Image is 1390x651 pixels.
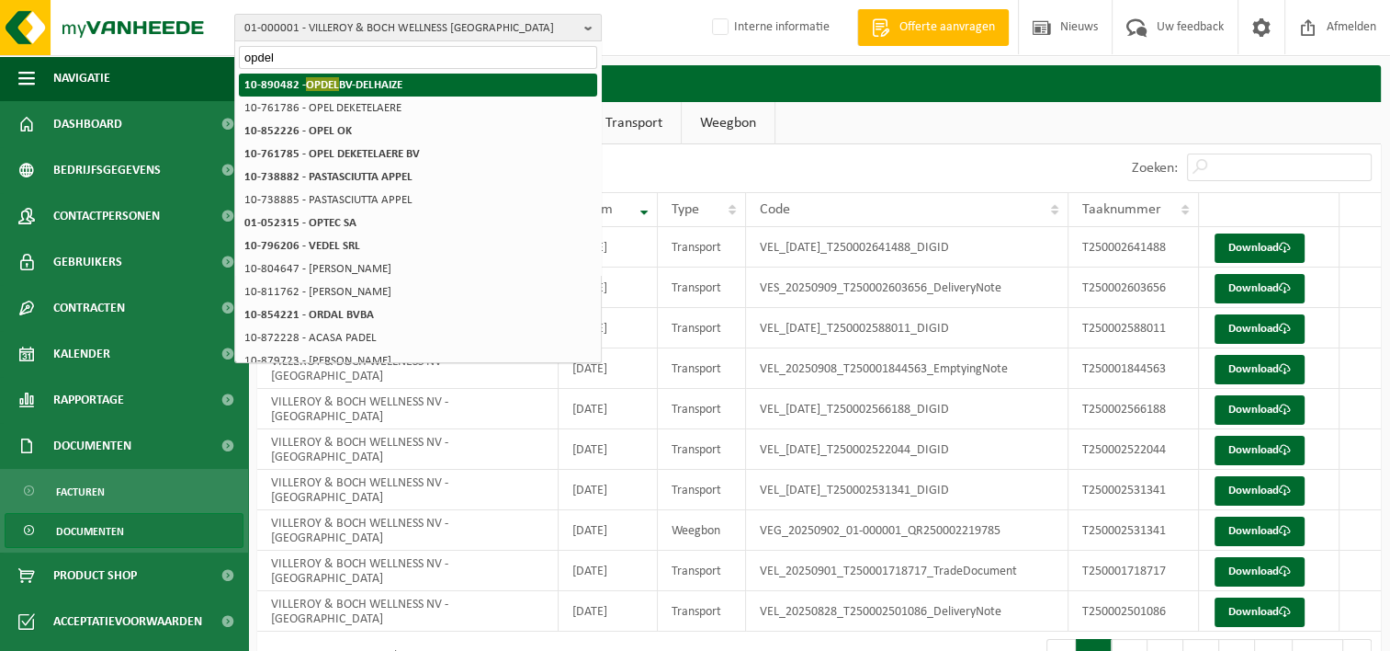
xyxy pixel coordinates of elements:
span: Rapportage [53,377,124,423]
td: T250002588011 [1068,308,1199,348]
a: Download [1215,598,1305,627]
td: [DATE] [559,389,658,429]
td: VEL_[DATE]_T250002641488_DIGID [746,227,1068,268]
label: Interne informatie [708,14,830,41]
td: VEL_[DATE]_T250002522044_DIGID [746,429,1068,470]
a: Download [1215,395,1305,425]
td: [DATE] [559,348,658,389]
td: [DATE] [559,227,658,268]
a: Download [1215,314,1305,344]
td: VILLEROY & BOCH WELLNESS NV - [GEOGRAPHIC_DATA] [257,591,559,632]
a: Download [1215,274,1305,303]
td: [DATE] [559,308,658,348]
td: VEL_[DATE]_T250002531341_DIGID [746,470,1068,510]
td: T250002501086 [1068,591,1199,632]
li: 10-811762 - [PERSON_NAME] [239,280,597,303]
td: VES_20250909_T250002603656_DeliveryNote [746,268,1068,308]
span: Gebruikers [53,239,122,285]
td: T250002641488 [1068,227,1199,268]
a: Download [1215,355,1305,384]
li: 10-879723 - [PERSON_NAME] [239,349,597,372]
li: 10-738885 - PASTASCIUTTA APPEL [239,188,597,211]
td: VEG_20250902_01-000001_QR250002219785 [746,510,1068,551]
h2: Documenten [257,65,1381,101]
a: Transport [587,102,681,144]
td: VILLEROY & BOCH WELLNESS NV - [GEOGRAPHIC_DATA] [257,429,559,470]
td: T250002566188 [1068,389,1199,429]
strong: 10-890482 - BV-DELHAIZE [244,77,402,91]
span: Documenten [56,514,124,549]
span: Bedrijfsgegevens [53,147,161,193]
a: Facturen [5,474,243,508]
strong: 10-852226 - OPEL OK [244,125,352,137]
li: 10-804647 - [PERSON_NAME] [239,257,597,280]
span: Dashboard [53,101,122,147]
td: T250002531341 [1068,470,1199,510]
strong: 10-761785 - OPEL DEKETELAERE BV [244,148,420,160]
td: [DATE] [559,470,658,510]
td: Transport [658,551,746,591]
button: 01-000001 - VILLEROY & BOCH WELLNESS [GEOGRAPHIC_DATA] [234,14,602,41]
td: Transport [658,308,746,348]
span: Acceptatievoorwaarden [53,599,202,645]
td: VEL_20250908_T250001844563_EmptyingNote [746,348,1068,389]
td: Transport [658,429,746,470]
a: Download [1215,476,1305,506]
td: VEL_20250828_T250002501086_DeliveryNote [746,591,1068,632]
td: VILLEROY & BOCH WELLNESS NV - [GEOGRAPHIC_DATA] [257,510,559,551]
a: Offerte aanvragen [857,9,1009,46]
a: Download [1215,234,1305,263]
td: T250002531341 [1068,510,1199,551]
a: Download [1215,436,1305,465]
span: Contracten [53,285,125,331]
span: Navigatie [53,55,110,101]
td: VILLEROY & BOCH WELLNESS NV - [GEOGRAPHIC_DATA] [257,348,559,389]
td: [DATE] [559,551,658,591]
td: Transport [658,348,746,389]
td: [DATE] [559,591,658,632]
span: Taaknummer [1082,202,1161,217]
span: Type [672,202,699,217]
span: Kalender [53,331,110,377]
td: [DATE] [559,429,658,470]
td: T250002603656 [1068,268,1199,308]
td: VILLEROY & BOCH WELLNESS NV - [GEOGRAPHIC_DATA] [257,470,559,510]
a: Download [1215,557,1305,587]
span: Product Shop [53,553,137,599]
li: 10-761786 - OPEL DEKETELAERE [239,97,597,120]
td: T250002522044 [1068,429,1199,470]
span: Contactpersonen [53,193,160,239]
td: T250001844563 [1068,348,1199,389]
td: VEL_[DATE]_T250002588011_DIGID [746,308,1068,348]
span: Facturen [56,474,105,509]
td: VEL_20250901_T250001718717_TradeDocument [746,551,1068,591]
td: [DATE] [559,268,658,308]
span: Offerte aanvragen [895,18,1000,37]
strong: 10-796206 - VEDEL SRL [244,240,360,252]
span: Documenten [53,423,131,469]
td: Transport [658,470,746,510]
span: 01-000001 - VILLEROY & BOCH WELLNESS [GEOGRAPHIC_DATA] [244,15,577,42]
td: VILLEROY & BOCH WELLNESS NV - [GEOGRAPHIC_DATA] [257,551,559,591]
a: Download [1215,517,1305,546]
input: Zoeken naar gekoppelde vestigingen [239,46,597,69]
span: Code [760,202,790,217]
a: Weegbon [682,102,774,144]
td: [DATE] [559,510,658,551]
td: Transport [658,389,746,429]
td: VEL_[DATE]_T250002566188_DIGID [746,389,1068,429]
label: Zoeken: [1132,161,1178,176]
span: OPDEL [306,77,339,91]
a: Documenten [5,513,243,548]
td: Transport [658,591,746,632]
li: 10-872228 - ACASA PADEL [239,326,597,349]
td: VILLEROY & BOCH WELLNESS NV - [GEOGRAPHIC_DATA] [257,389,559,429]
strong: 01-052315 - OPTEC SA [244,217,356,229]
td: T250001718717 [1068,551,1199,591]
strong: 10-854221 - ORDAL BVBA [244,309,374,321]
strong: 10-738882 - PASTASCIUTTA APPEL [244,171,412,183]
td: Transport [658,268,746,308]
td: Transport [658,227,746,268]
td: Weegbon [658,510,746,551]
